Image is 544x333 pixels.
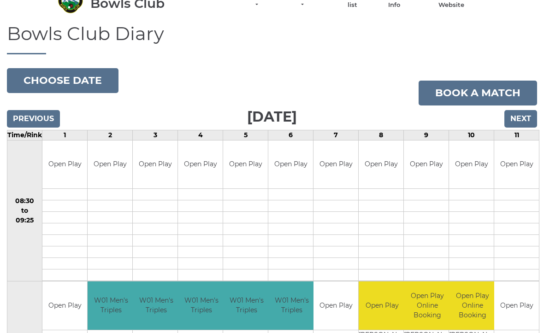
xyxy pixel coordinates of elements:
td: 10 [449,130,494,140]
td: Open Play [313,140,358,189]
td: 6 [268,130,313,140]
td: Open Play [449,140,494,189]
td: W01 Men's Triples [178,281,225,330]
td: 8 [359,130,404,140]
td: 9 [404,130,449,140]
td: Open Play Online Booking [404,281,450,330]
td: Open Play [42,140,87,189]
td: Open Play [359,281,405,330]
td: Open Play [178,140,223,189]
td: 5 [223,130,268,140]
td: W01 Men's Triples [268,281,315,330]
td: W01 Men's Triples [223,281,270,330]
td: Open Play Online Booking [449,281,496,330]
td: Open Play [133,140,177,189]
td: Open Play [268,140,313,189]
td: Open Play [359,140,403,189]
td: Open Play [404,140,449,189]
td: 1 [42,130,88,140]
td: 7 [313,130,359,140]
td: Time/Rink [7,130,42,140]
td: Open Play [223,140,268,189]
a: Book a match [419,81,537,105]
input: Previous [7,110,60,128]
td: Open Play [88,140,132,189]
td: Open Play [494,140,539,189]
td: Open Play [494,281,539,330]
td: W01 Men's Triples [133,281,179,330]
input: Next [504,110,537,128]
button: Choose date [7,68,118,93]
h1: Bowls Club Diary [7,23,537,54]
td: 2 [88,130,133,140]
td: 3 [133,130,178,140]
td: 08:30 to 09:25 [7,140,42,281]
td: 4 [178,130,223,140]
td: W01 Men's Triples [88,281,134,330]
td: Open Play [42,281,87,330]
td: Open Play [313,281,358,330]
td: 11 [494,130,539,140]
